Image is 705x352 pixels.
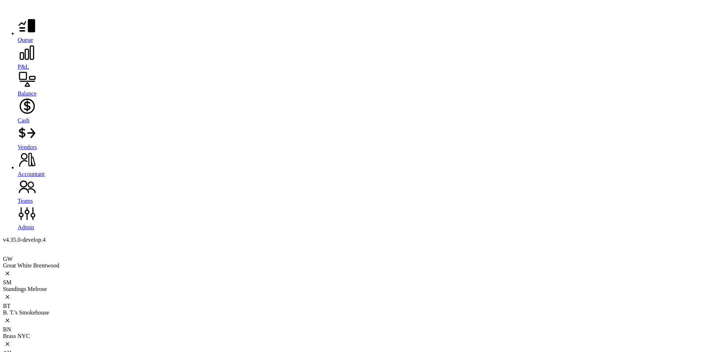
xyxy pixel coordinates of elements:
span: Cash [18,117,29,123]
div: BT [3,303,702,309]
a: P&L [18,43,702,70]
a: Balance [18,70,702,97]
a: Accountant [18,151,702,177]
a: Teams [18,177,702,204]
div: Great White Brentwood [3,262,702,269]
a: Queue [18,17,702,43]
span: Teams [18,198,33,204]
a: Cash [18,97,702,124]
span: Queue [18,37,33,43]
span: Vendors [18,144,37,150]
span: Admin [18,224,34,230]
div: Standings Melrose [3,286,702,292]
div: Brass NYC [3,333,702,340]
div: GW [3,256,702,262]
span: P&L [18,64,29,70]
div: B. T.'s Smokehouse [3,309,702,316]
div: BN [3,326,702,333]
span: Balance [18,90,37,97]
a: Admin [18,204,702,231]
a: Vendors [18,124,702,151]
div: v 4.35.0-develop.4 [3,237,702,243]
div: SM [3,279,702,286]
span: Accountant [18,171,45,177]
